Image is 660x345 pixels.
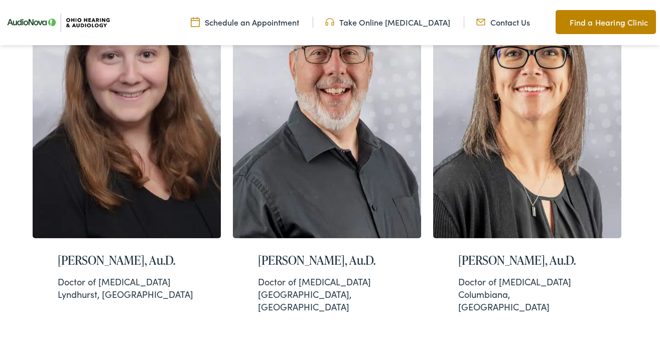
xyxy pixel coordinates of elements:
h2: [PERSON_NAME], Au.D. [258,253,396,268]
img: Headphones icone to schedule online hearing test in Cincinnati, OH [325,17,334,28]
a: Schedule an Appointment [191,17,299,28]
a: Contact Us [476,17,530,28]
a: Take Online [MEDICAL_DATA] [325,17,450,28]
img: Calendar Icon to schedule a hearing appointment in Cincinnati, OH [191,17,200,28]
div: [GEOGRAPHIC_DATA], [GEOGRAPHIC_DATA] [258,275,396,313]
div: Doctor of [MEDICAL_DATA] [258,275,396,288]
div: Doctor of [MEDICAL_DATA] [458,275,596,288]
h2: [PERSON_NAME], Au.D. [458,253,596,268]
img: Mail icon representing email contact with Ohio Hearing in Cincinnati, OH [476,17,485,28]
a: Find a Hearing Clinic [556,10,656,34]
img: Map pin icon to find Ohio Hearing & Audiology in Cincinnati, OH [556,16,565,28]
h2: [PERSON_NAME], Au.D. [58,253,196,268]
div: Lyndhurst, [GEOGRAPHIC_DATA] [58,275,196,300]
div: Doctor of [MEDICAL_DATA] [58,275,196,288]
div: Columbiana, [GEOGRAPHIC_DATA] [458,275,596,313]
